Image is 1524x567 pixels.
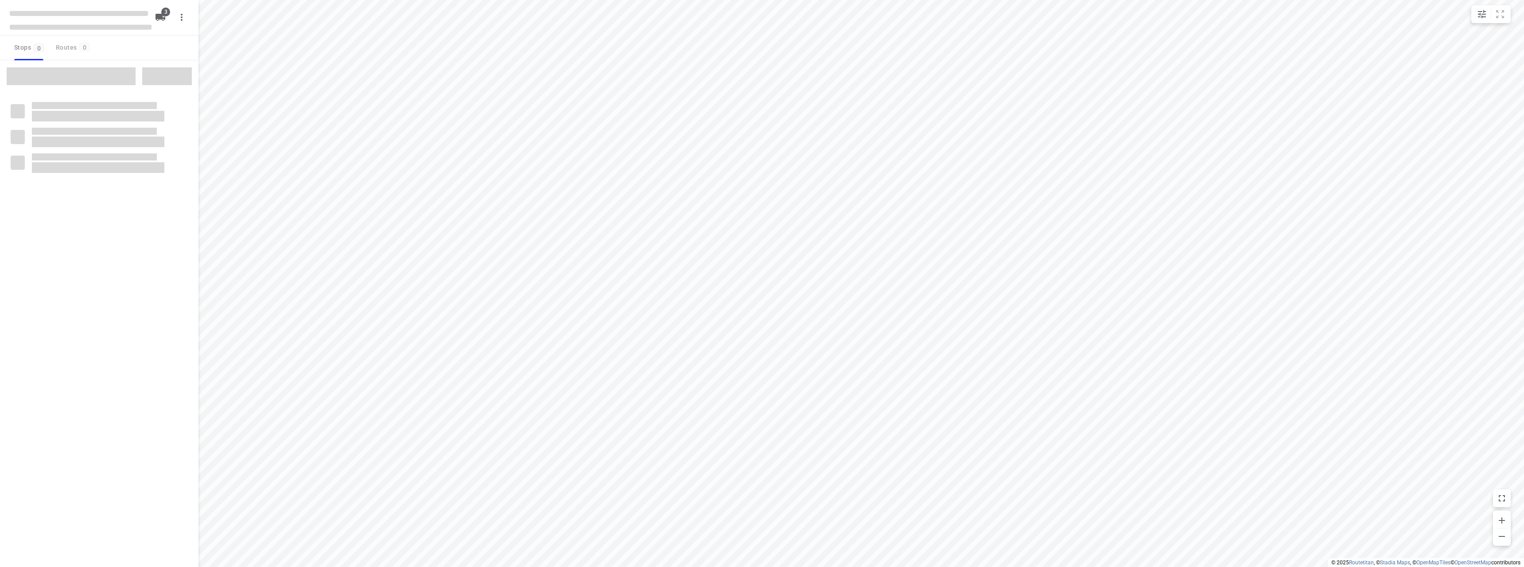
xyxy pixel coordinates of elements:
[1473,5,1491,23] button: Map settings
[1349,559,1374,566] a: Routetitan
[1331,559,1520,566] li: © 2025 , © , © © contributors
[1416,559,1450,566] a: OpenMapTiles
[1471,5,1511,23] div: small contained button group
[1380,559,1410,566] a: Stadia Maps
[1454,559,1491,566] a: OpenStreetMap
